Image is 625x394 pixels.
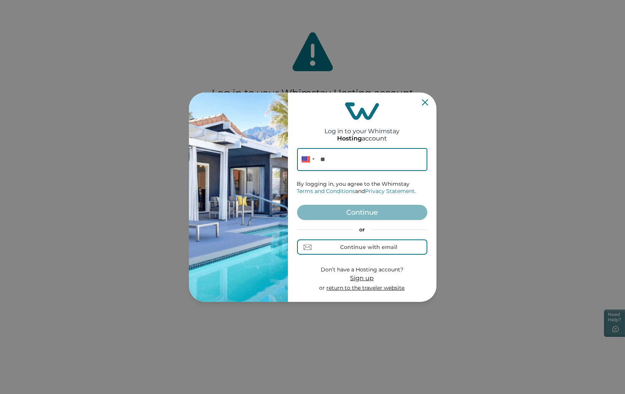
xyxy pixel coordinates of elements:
p: or [297,226,427,234]
a: return to the traveler website [327,284,405,291]
p: account [337,135,387,142]
p: By logging in, you agree to the Whimstay and [297,180,427,195]
button: Continue [297,205,427,220]
span: Sign up [350,274,374,282]
p: Don’t have a Hosting account? [320,266,405,274]
button: Close [422,99,428,105]
a: Privacy Statement. [365,188,416,195]
img: auth-banner [189,93,288,302]
p: or [320,284,405,292]
div: Continue with email [340,244,397,250]
p: Hosting [337,135,362,142]
div: United States: + 1 [297,148,317,171]
a: Terms and Conditions [297,188,355,195]
button: Continue with email [297,239,427,255]
img: login-logo [345,102,379,120]
h2: Log in to your Whimstay [324,120,400,135]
